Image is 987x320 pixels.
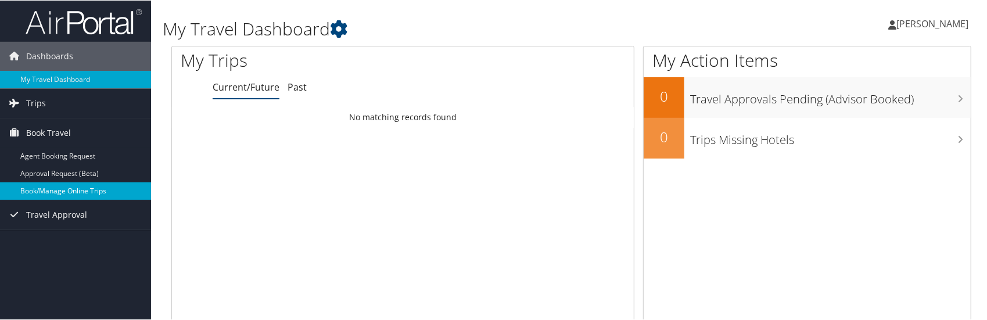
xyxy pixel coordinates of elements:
h3: Travel Approvals Pending (Advisor Booked) [690,85,971,107]
td: No matching records found [172,106,634,127]
span: Dashboards [26,41,73,70]
a: 0Travel Approvals Pending (Advisor Booked) [644,77,971,117]
h1: My Action Items [644,48,971,72]
span: Travel Approval [26,200,87,229]
a: 0Trips Missing Hotels [644,117,971,158]
h2: 0 [644,86,684,106]
span: Trips [26,88,46,117]
span: Book Travel [26,118,71,147]
a: Current/Future [213,80,279,93]
h3: Trips Missing Hotels [690,125,971,148]
span: [PERSON_NAME] [896,17,968,30]
h1: My Travel Dashboard [163,16,708,41]
h2: 0 [644,127,684,146]
img: airportal-logo.png [26,8,142,35]
h1: My Trips [181,48,433,72]
a: [PERSON_NAME] [888,6,980,41]
a: Past [288,80,307,93]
